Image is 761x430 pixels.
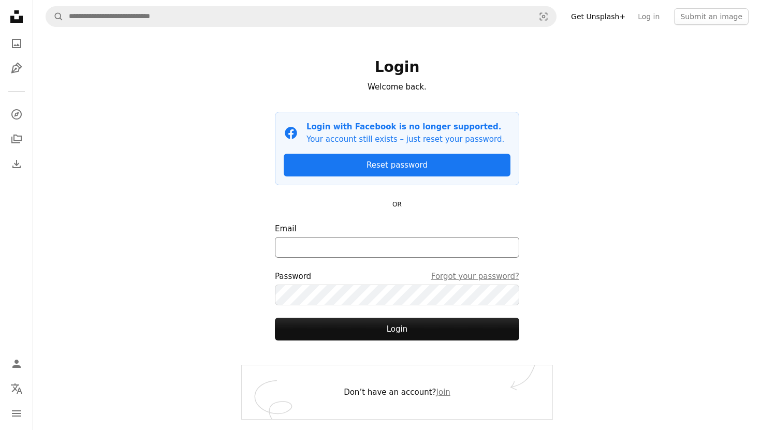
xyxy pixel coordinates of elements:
[392,201,402,208] small: OR
[6,104,27,125] a: Explore
[275,58,519,77] h1: Login
[674,8,749,25] button: Submit an image
[275,81,519,93] p: Welcome back.
[565,8,632,25] a: Get Unsplash+
[6,129,27,150] a: Collections
[6,403,27,424] button: Menu
[6,378,27,399] button: Language
[275,270,519,283] div: Password
[6,154,27,174] a: Download History
[46,7,64,26] button: Search Unsplash
[275,237,519,258] input: Email
[284,154,510,176] a: Reset password
[6,33,27,54] a: Photos
[46,6,557,27] form: Find visuals sitewide
[6,58,27,79] a: Illustrations
[6,353,27,374] a: Log in / Sign up
[242,365,552,419] div: Don’t have an account?
[6,6,27,29] a: Home — Unsplash
[306,133,504,145] p: Your account still exists – just reset your password.
[431,270,519,283] a: Forgot your password?
[275,285,519,305] input: PasswordForgot your password?
[275,318,519,340] button: Login
[306,121,504,133] p: Login with Facebook is no longer supported.
[436,388,450,397] a: Join
[531,7,556,26] button: Visual search
[275,223,519,258] label: Email
[632,8,666,25] a: Log in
